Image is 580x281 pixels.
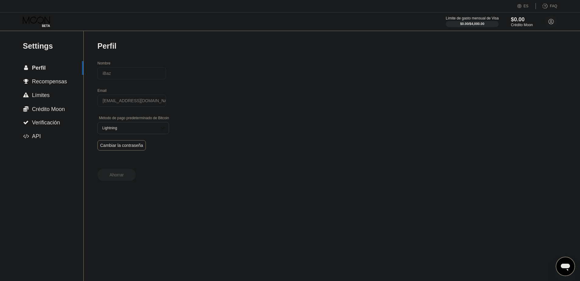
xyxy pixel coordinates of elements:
[23,92,29,98] span: 
[101,126,156,130] div: Lightning
[23,134,29,139] span: 
[32,78,67,85] span: Recompensas
[32,65,46,71] span: Perfil
[100,143,143,148] div: Cambiar la contraseña
[32,120,60,126] span: Verificación
[524,4,529,8] div: ES
[517,3,536,9] div: ES
[32,106,65,112] span: Crédito Moon
[550,4,557,8] div: FAQ
[511,16,533,27] div: $0.00Crédito Moon
[23,79,29,84] span: 
[97,42,117,50] div: Perfil
[23,120,29,125] span: 
[97,140,146,151] div: Cambiar la contraseña
[24,65,28,71] span: 
[23,42,83,50] div: Settings
[511,23,533,27] div: Crédito Moon
[536,3,557,9] div: FAQ
[32,133,41,139] span: API
[446,16,499,27] div: Límite de gasto mensual de Visa$0.00/$4,000.00
[460,22,484,26] div: $0.00 / $4,000.00
[32,92,50,98] span: Límites
[446,16,499,20] div: Límite de gasto mensual de Visa
[23,65,29,71] div: 
[97,61,169,65] div: Nombre
[511,16,533,23] div: $0.00
[97,116,169,120] div: Método de pago predeterminado de Bitcoin
[23,106,29,112] span: 
[556,257,575,276] iframe: Кнопка запуска окна обмена сообщениями
[97,88,169,93] div: Email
